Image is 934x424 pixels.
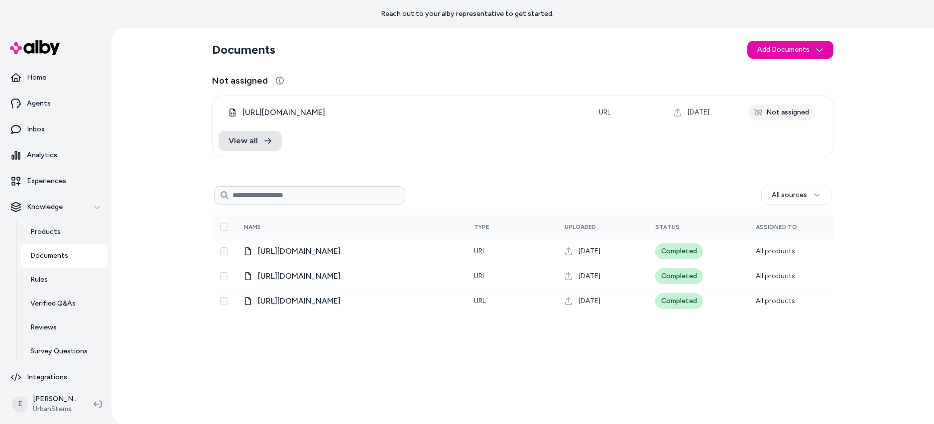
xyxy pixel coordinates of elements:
[220,297,228,305] button: Select row
[30,275,48,285] p: Rules
[10,40,60,55] img: alby Logo
[244,245,458,257] div: about
[761,186,831,205] button: All sources
[474,272,486,280] span: URL
[756,223,797,230] span: Assigned To
[381,9,554,19] p: Reach out to your alby representative to get started.
[756,272,795,280] span: All products
[30,346,88,356] p: Survey Questions
[20,292,108,316] a: Verified Q&As
[655,243,703,259] div: Completed
[4,66,108,90] a: Home
[20,244,108,268] a: Documents
[27,73,46,83] p: Home
[244,270,458,282] div: care-instructions-plants
[30,299,76,309] p: Verified Q&As
[474,297,486,305] span: URL
[579,246,600,256] span: [DATE]
[579,296,600,306] span: [DATE]
[220,272,228,280] button: Select row
[655,293,703,309] div: Completed
[229,135,258,147] span: View all
[20,316,108,339] a: Reviews
[688,107,709,117] span: [DATE]
[212,74,268,88] span: Not assigned
[27,372,67,382] p: Integrations
[27,99,51,108] p: Agents
[655,223,680,230] span: Status
[565,223,596,230] span: Uploaded
[655,268,703,284] div: Completed
[12,396,28,412] span: E
[258,270,341,282] span: [URL][DOMAIN_NAME]
[27,124,45,134] p: Inbox
[27,202,63,212] p: Knowledge
[242,106,325,118] span: [URL][DOMAIN_NAME]
[599,108,611,116] span: URL
[30,322,57,332] p: Reviews
[474,223,489,230] span: Type
[20,220,108,244] a: Products
[33,404,78,414] span: UrbanStems
[6,388,86,420] button: E[PERSON_NAME]UrbanStems
[30,227,61,237] p: Products
[27,150,57,160] p: Analytics
[244,223,319,231] div: Name
[20,268,108,292] a: Rules
[244,295,458,307] div: Care-instructions-peonies
[747,41,833,59] button: Add Documents
[258,295,341,307] span: [URL][DOMAIN_NAME]
[4,195,108,219] button: Knowledge
[219,131,282,151] a: View all
[748,105,815,120] div: Not assigned
[579,271,600,281] span: [DATE]
[4,169,108,193] a: Experiences
[4,365,108,389] a: Integrations
[212,42,275,58] h2: Documents
[474,247,486,255] span: URL
[4,143,108,167] a: Analytics
[4,117,108,141] a: Inbox
[756,247,795,255] span: All products
[756,297,795,305] span: All products
[27,176,66,186] p: Experiences
[20,339,108,363] a: Survey Questions
[33,394,78,404] p: [PERSON_NAME]
[4,92,108,115] a: Agents
[220,223,228,231] button: Select all
[30,251,68,261] p: Documents
[258,245,341,257] span: [URL][DOMAIN_NAME]
[229,106,583,118] div: c5e9669c-905f-5fa6-952d-f5893088e1fc.html
[220,247,228,255] button: Select row
[772,190,807,200] span: All sources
